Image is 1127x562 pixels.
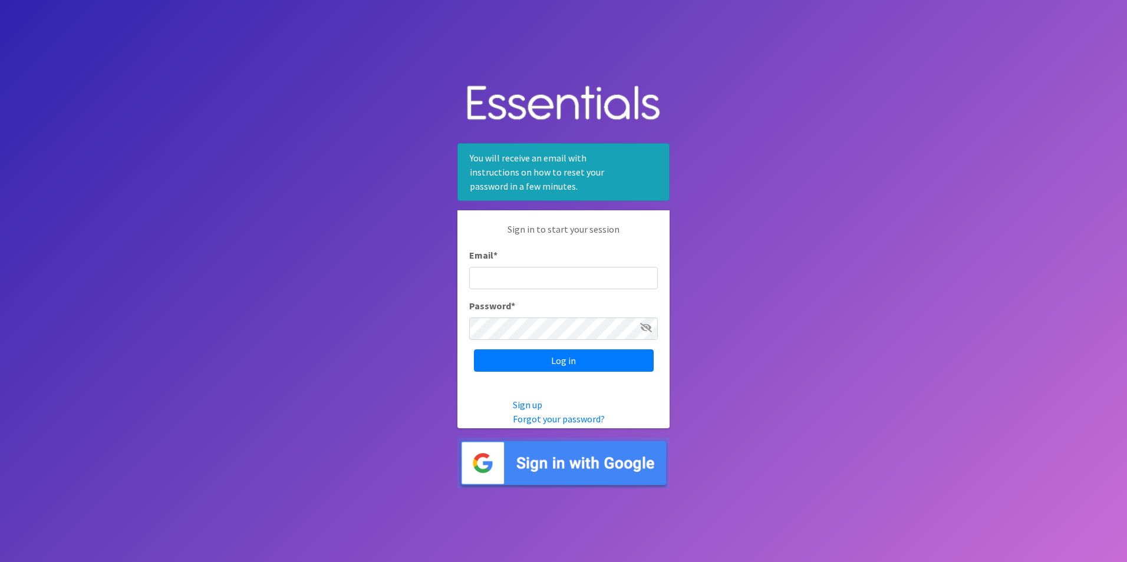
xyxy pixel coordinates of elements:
[469,299,515,313] label: Password
[493,249,497,261] abbr: required
[457,74,670,134] img: Human Essentials
[457,438,670,489] img: Sign in with Google
[469,222,658,248] p: Sign in to start your session
[511,300,515,312] abbr: required
[513,413,605,425] a: Forgot your password?
[469,248,497,262] label: Email
[474,349,654,372] input: Log in
[457,143,670,201] div: You will receive an email with instructions on how to reset your password in a few minutes.
[513,399,542,411] a: Sign up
